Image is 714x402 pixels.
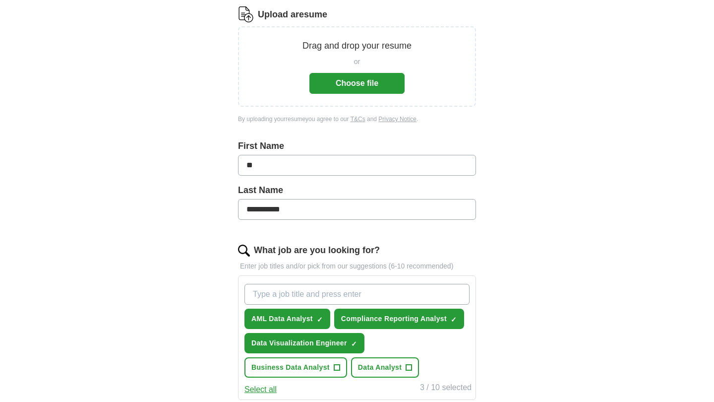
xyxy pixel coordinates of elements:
button: Data Analyst [351,357,419,378]
button: Choose file [309,73,405,94]
button: Select all [244,384,277,396]
button: AML Data Analyst✓ [244,309,330,329]
span: ✓ [451,316,457,324]
span: Data Visualization Engineer [251,338,347,348]
div: By uploading your resume you agree to our and . [238,115,476,124]
label: Last Name [238,184,476,197]
label: What job are you looking for? [254,244,380,257]
a: T&Cs [351,116,365,123]
input: Type a job title and press enter [244,284,470,305]
img: CV Icon [238,6,254,22]
a: Privacy Notice [378,116,416,123]
img: search.png [238,245,250,257]
div: 3 / 10 selected [420,382,472,396]
span: AML Data Analyst [251,314,313,324]
button: Business Data Analyst [244,357,347,378]
span: Business Data Analyst [251,362,330,373]
span: Compliance Reporting Analyst [341,314,447,324]
label: First Name [238,139,476,153]
p: Enter job titles and/or pick from our suggestions (6-10 recommended) [238,261,476,271]
span: ✓ [317,316,323,324]
label: Upload a resume [258,8,327,21]
button: Data Visualization Engineer✓ [244,333,364,353]
span: ✓ [351,340,357,348]
span: or [354,57,360,67]
span: Data Analyst [358,362,402,373]
button: Compliance Reporting Analyst✓ [334,309,464,329]
p: Drag and drop your resume [302,39,412,53]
